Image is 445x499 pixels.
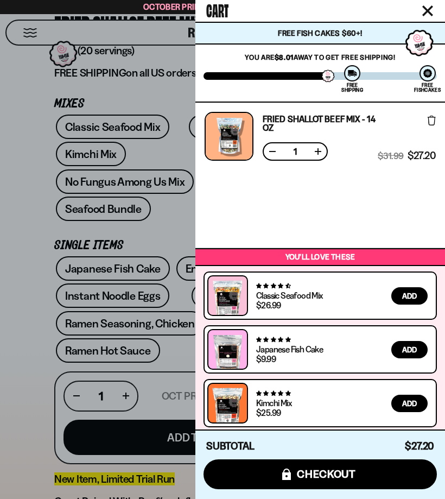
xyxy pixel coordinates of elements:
[256,301,281,309] div: $26.99
[402,400,417,407] span: Add
[198,252,442,262] p: You’ll love these
[391,341,428,358] button: Add
[391,287,428,305] button: Add
[405,440,434,452] span: $27.20
[256,336,290,343] span: 4.77 stars
[256,408,281,417] div: $25.99
[256,290,323,301] a: Classic Seafood Mix
[408,151,436,161] span: $27.20
[275,53,294,61] strong: $8.01
[256,397,291,408] a: Kimchi Mix
[287,147,304,156] span: 1
[204,53,437,61] p: You are away to get Free Shipping!
[206,441,255,452] h4: Subtotal
[402,292,417,300] span: Add
[297,468,356,480] span: checkout
[391,395,428,412] button: Add
[402,346,417,353] span: Add
[419,3,436,19] button: Close cart
[278,28,362,38] span: Free Fish Cakes $60+!
[204,459,437,489] button: checkout
[256,390,290,397] span: 4.76 stars
[414,83,441,92] div: Free Fishcakes
[256,355,276,363] div: $9.99
[378,151,403,161] span: $31.99
[263,115,378,132] a: Fried Shallot Beef Mix - 14 OZ
[256,344,323,355] a: Japanese Fish Cake
[341,83,363,92] div: Free Shipping
[256,282,290,289] span: 4.68 stars
[143,2,302,12] span: October Prime Sale: 15% off Sitewide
